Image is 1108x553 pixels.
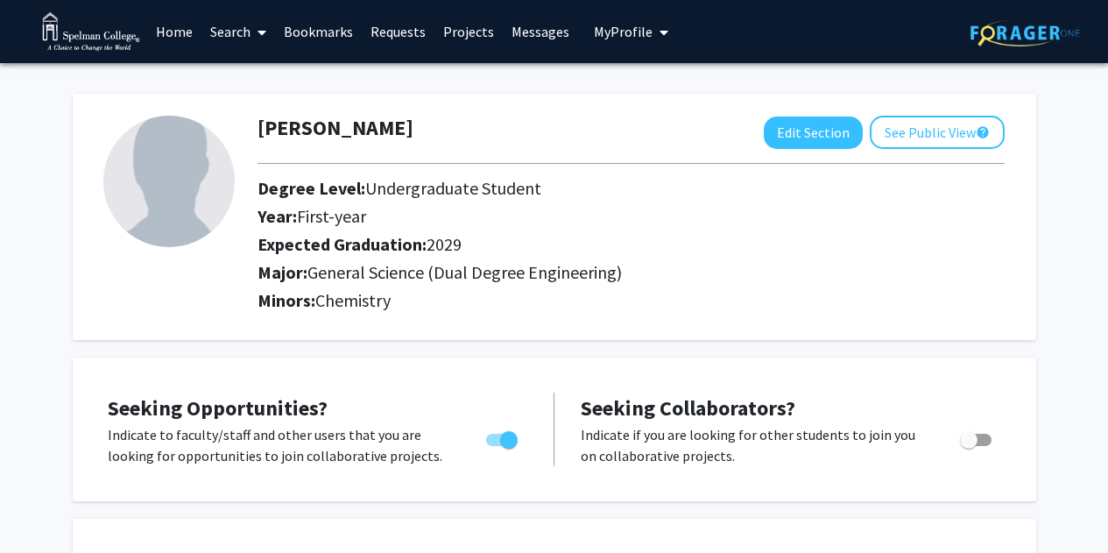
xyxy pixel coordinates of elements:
[764,117,863,149] button: Edit Section
[258,116,413,141] h1: [PERSON_NAME]
[258,206,907,227] h2: Year:
[870,116,1005,149] button: See Public View
[258,234,907,255] h2: Expected Graduation:
[479,424,527,450] div: Toggle
[427,233,462,255] span: 2029
[594,23,653,40] span: My Profile
[953,424,1001,450] div: Toggle
[42,12,141,52] img: Spelman College Logo
[275,1,362,62] a: Bookmarks
[362,1,434,62] a: Requests
[315,289,391,311] span: Chemistry
[103,116,235,247] img: Profile Picture
[970,19,1080,46] img: ForagerOne Logo
[307,261,622,283] span: General Science (Dual Degree Engineering)
[297,205,366,227] span: First-year
[108,394,328,422] span: Seeking Opportunities?
[258,262,1005,283] h2: Major:
[976,122,990,143] mat-icon: help
[365,177,541,199] span: Undergraduate Student
[503,1,578,62] a: Messages
[108,424,453,466] p: Indicate to faculty/staff and other users that you are looking for opportunities to join collabor...
[258,178,907,199] h2: Degree Level:
[434,1,503,62] a: Projects
[201,1,275,62] a: Search
[581,424,927,466] p: Indicate if you are looking for other students to join you on collaborative projects.
[147,1,201,62] a: Home
[581,394,795,422] span: Seeking Collaborators?
[258,290,1005,311] h2: Minors:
